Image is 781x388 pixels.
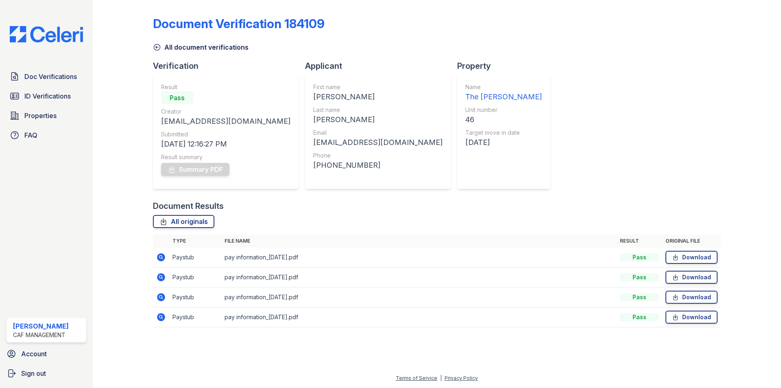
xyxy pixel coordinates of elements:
div: [EMAIL_ADDRESS][DOMAIN_NAME] [313,137,443,148]
div: Target move in date [465,129,542,137]
a: Properties [7,107,86,124]
a: Privacy Policy [445,375,478,381]
th: Original file [662,235,721,248]
img: CE_Logo_Blue-a8612792a0a2168367f1c8372b55b34899dd931a85d93a1a3d3e32e68fde9ad4.png [3,26,89,42]
a: Terms of Service [396,375,437,381]
div: 46 [465,114,542,125]
div: Pass [620,273,659,281]
div: Email [313,129,443,137]
a: ID Verifications [7,88,86,104]
div: Pass [620,293,659,301]
div: | [440,375,442,381]
span: ID Verifications [24,91,71,101]
div: Pass [620,253,659,261]
div: [PERSON_NAME] [13,321,69,331]
div: Result [161,83,290,91]
a: FAQ [7,127,86,143]
a: Download [665,311,718,324]
div: [EMAIL_ADDRESS][DOMAIN_NAME] [161,116,290,127]
span: Doc Verifications [24,72,77,81]
div: Name [465,83,542,91]
a: Download [665,271,718,284]
a: All originals [153,215,214,228]
div: Applicant [305,60,457,72]
a: Name The [PERSON_NAME] [465,83,542,103]
div: First name [313,83,443,91]
a: Sign out [3,365,89,381]
span: Sign out [21,368,46,378]
td: Paystub [169,287,221,307]
div: Creator [161,107,290,116]
span: Properties [24,111,57,121]
div: Document Verification 184109 [153,16,325,31]
span: Account [21,349,47,359]
td: pay information_[DATE].pdf [221,307,617,327]
div: [DATE] 12:16:27 PM [161,138,290,150]
a: Account [3,346,89,362]
div: [PERSON_NAME] [313,114,443,125]
div: Phone [313,151,443,160]
div: CAF Management [13,331,69,339]
td: Paystub [169,267,221,287]
div: Pass [620,313,659,321]
a: Download [665,291,718,304]
a: All document verifications [153,42,249,52]
td: Paystub [169,307,221,327]
div: Verification [153,60,305,72]
div: Unit number [465,106,542,114]
td: pay information_[DATE].pdf [221,287,617,307]
a: Download [665,251,718,264]
a: Doc Verifications [7,68,86,85]
div: Submitted [161,130,290,138]
div: Pass [161,91,194,104]
span: FAQ [24,130,37,140]
th: File name [221,235,617,248]
div: Property [457,60,556,72]
td: pay information_[DATE].pdf [221,248,617,267]
div: Document Results [153,200,224,212]
th: Type [169,235,221,248]
div: Result summary [161,153,290,161]
div: Last name [313,106,443,114]
div: The [PERSON_NAME] [465,91,542,103]
div: [PHONE_NUMBER] [313,160,443,171]
td: pay information_[DATE].pdf [221,267,617,287]
div: [DATE] [465,137,542,148]
td: Paystub [169,248,221,267]
div: [PERSON_NAME] [313,91,443,103]
th: Result [617,235,662,248]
